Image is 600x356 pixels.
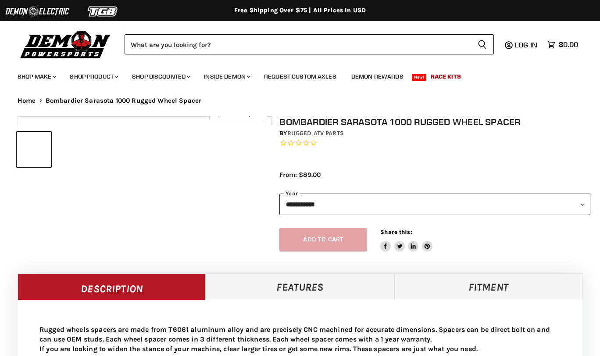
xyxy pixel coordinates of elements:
[543,38,582,51] a: $0.00
[125,34,471,54] input: Search
[287,129,344,137] a: Rugged ATV Parts
[11,64,576,86] ul: Main menu
[18,273,206,300] a: Description
[559,40,578,49] span: $0.00
[70,3,136,20] img: TGB Logo 2
[4,3,70,20] img: Demon Electric Logo 2
[125,68,196,86] a: Shop Discounted
[279,194,590,215] select: year
[380,228,432,252] aside: Share this:
[17,132,51,167] button: Bombardier Sarasota 1000 Rugged Wheel Spacer thumbnail
[511,41,543,49] a: Log in
[257,68,343,86] a: Request Custom Axles
[11,68,61,86] a: Shop Make
[380,229,412,235] span: Share this:
[18,29,114,60] img: Demon Powersports
[279,129,590,138] div: by
[515,40,537,49] span: Log in
[279,171,321,179] span: From: $89.00
[206,273,394,300] a: Features
[125,34,494,54] form: Product
[63,68,124,86] a: Shop Product
[39,325,561,354] p: Rugged wheels spacers are made from T6061 aluminum alloy and are precisely CNC machined for accur...
[46,97,202,104] span: Bombardier Sarasota 1000 Rugged Wheel Spacer
[197,68,256,86] a: Inside Demon
[214,111,262,117] span: Click to expand
[424,68,468,86] a: Race Kits
[279,116,590,127] h1: Bombardier Sarasota 1000 Rugged Wheel Spacer
[412,74,427,81] span: New!
[18,97,36,104] a: Home
[279,139,590,148] span: Rated 0.0 out of 5 stars 0 reviews
[394,273,582,300] a: Fitment
[471,34,494,54] button: Search
[345,68,410,86] a: Demon Rewards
